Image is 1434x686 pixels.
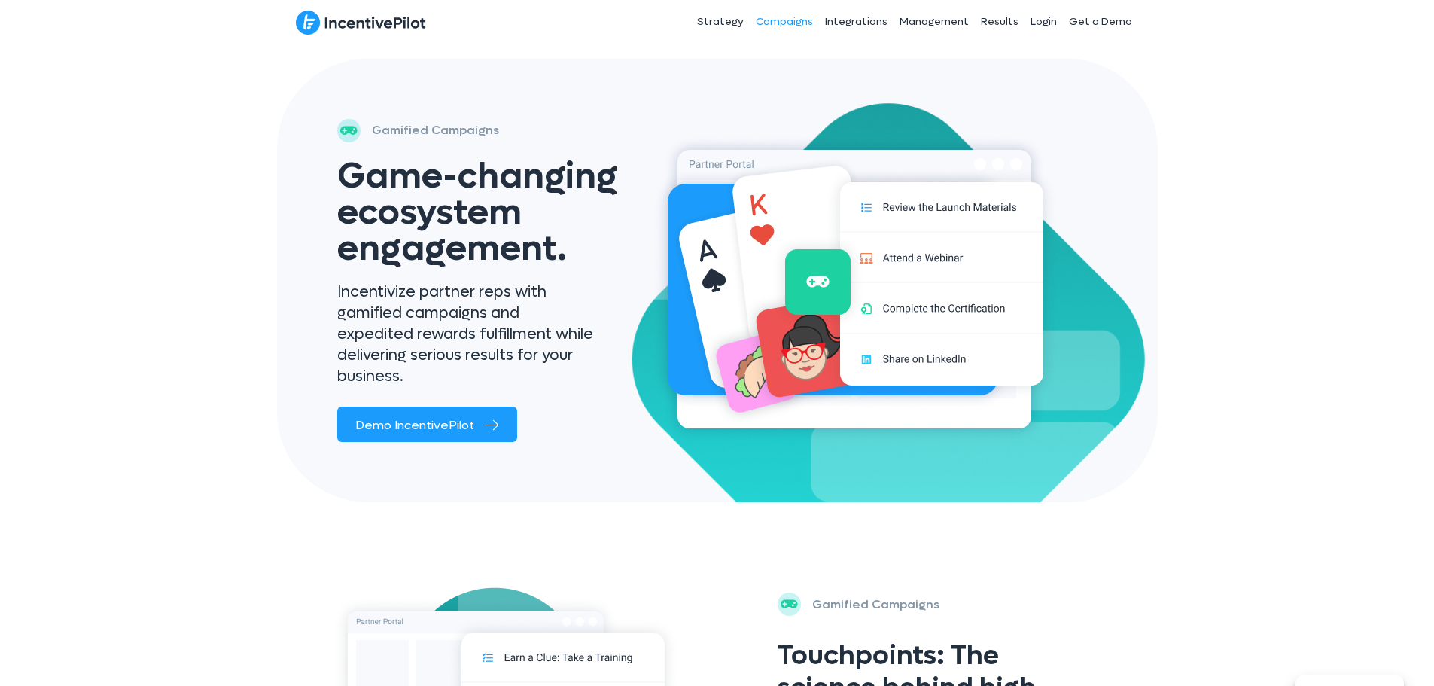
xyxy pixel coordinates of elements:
[1063,3,1138,41] a: Get a Demo
[812,594,939,615] p: Gamified Campaigns
[750,3,819,41] a: Campaigns
[691,3,750,41] a: Strategy
[975,3,1025,41] a: Results
[337,152,617,272] span: Game-changing ecosystem engagement.
[1025,3,1063,41] a: Login
[296,10,426,35] img: IncentivePilot
[355,417,474,433] span: Demo IncentivePilot
[337,407,517,442] a: Demo IncentivePilot
[588,3,1139,41] nav: Header Menu
[819,3,894,41] a: Integrations
[337,282,597,387] p: Incentivize partner reps with gamified campaigns and expedited rewards fulfillment while deliveri...
[894,3,975,41] a: Management
[640,119,1069,450] img: activations-hero (2)
[372,120,499,141] p: Gamified Campaigns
